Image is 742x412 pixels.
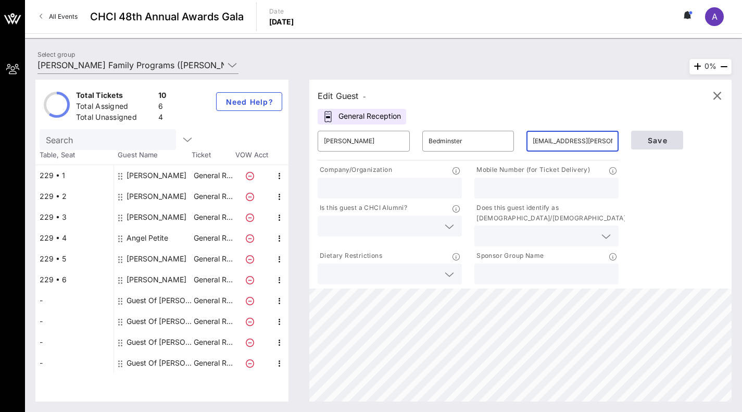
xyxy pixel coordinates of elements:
[49,13,78,20] span: All Events
[90,9,244,24] span: CHCI 48th Annual Awards Gala
[192,150,233,160] span: Ticket
[192,165,234,186] p: General R…
[233,150,270,160] span: VOW Acct
[192,332,234,353] p: General R…
[127,332,192,353] div: Guest Of Casey Family Programs
[705,7,724,26] div: A
[35,332,114,353] div: -
[127,228,168,248] div: Angel Petite
[127,248,186,269] div: Belem Lamas
[35,228,114,248] div: 229 • 4
[712,11,718,22] span: A
[127,165,186,186] div: Ricardo Hernandez
[35,353,114,373] div: -
[269,6,294,17] p: Date
[33,8,84,25] a: All Events
[35,165,114,186] div: 229 • 1
[639,136,675,145] span: Save
[474,251,544,261] p: Sponsor Group Name
[533,133,612,149] input: Email*
[269,17,294,27] p: [DATE]
[127,311,192,332] div: Guest Of Casey Family Programs
[76,112,154,125] div: Total Unassigned
[318,89,366,103] div: Edit Guest
[474,165,590,176] p: Mobile Number (for Ticket Delivery)
[35,207,114,228] div: 229 • 3
[158,90,167,103] div: 10
[318,165,392,176] p: Company/Organization
[192,207,234,228] p: General R…
[127,186,186,207] div: Tamar Magarik Haro
[216,92,282,111] button: Need Help?
[35,269,114,290] div: 229 • 6
[192,311,234,332] p: General R…
[192,290,234,311] p: General R…
[192,228,234,248] p: General R…
[474,203,629,223] p: Does this guest identify as [DEMOGRAPHIC_DATA]/[DEMOGRAPHIC_DATA]?
[127,290,192,311] div: Guest Of Casey Family Programs
[35,248,114,269] div: 229 • 5
[225,97,273,106] span: Need Help?
[35,150,114,160] span: Table, Seat
[37,51,75,58] label: Select group
[318,251,382,261] p: Dietary Restrictions
[689,59,732,74] div: 0%
[114,150,192,160] span: Guest Name
[127,353,192,373] div: Guest Of Casey Family Programs
[127,207,186,228] div: Aoguzi McDonald
[318,109,406,124] div: General Reception
[35,186,114,207] div: 229 • 2
[192,186,234,207] p: General R…
[192,248,234,269] p: General R…
[35,290,114,311] div: -
[76,101,154,114] div: Total Assigned
[429,133,508,149] input: Last Name*
[76,90,154,103] div: Total Tickets
[192,269,234,290] p: General R…
[318,203,407,214] p: Is this guest a CHCI Alumni?
[127,269,186,290] div: Steven Almazán
[35,311,114,332] div: -
[158,101,167,114] div: 6
[363,93,366,101] span: -
[192,353,234,373] p: General R…
[631,131,683,149] button: Save
[324,133,404,149] input: First Name*
[158,112,167,125] div: 4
